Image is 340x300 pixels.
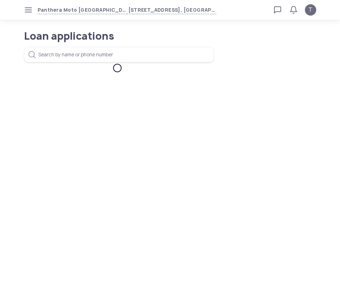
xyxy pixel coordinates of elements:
[38,6,216,14] button: Panthera Moto [GEOGRAPHIC_DATA][STREET_ADDRESS], [GEOGRAPHIC_DATA] ([GEOGRAPHIC_DATA]), [GEOGRAPH...
[308,6,312,14] span: T
[24,31,189,41] h1: Loan applications
[127,6,216,14] span: [STREET_ADDRESS], [GEOGRAPHIC_DATA] ([GEOGRAPHIC_DATA]), [GEOGRAPHIC_DATA], [GEOGRAPHIC_DATA]
[305,4,316,16] button: T
[38,6,127,14] span: Panthera Moto [GEOGRAPHIC_DATA]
